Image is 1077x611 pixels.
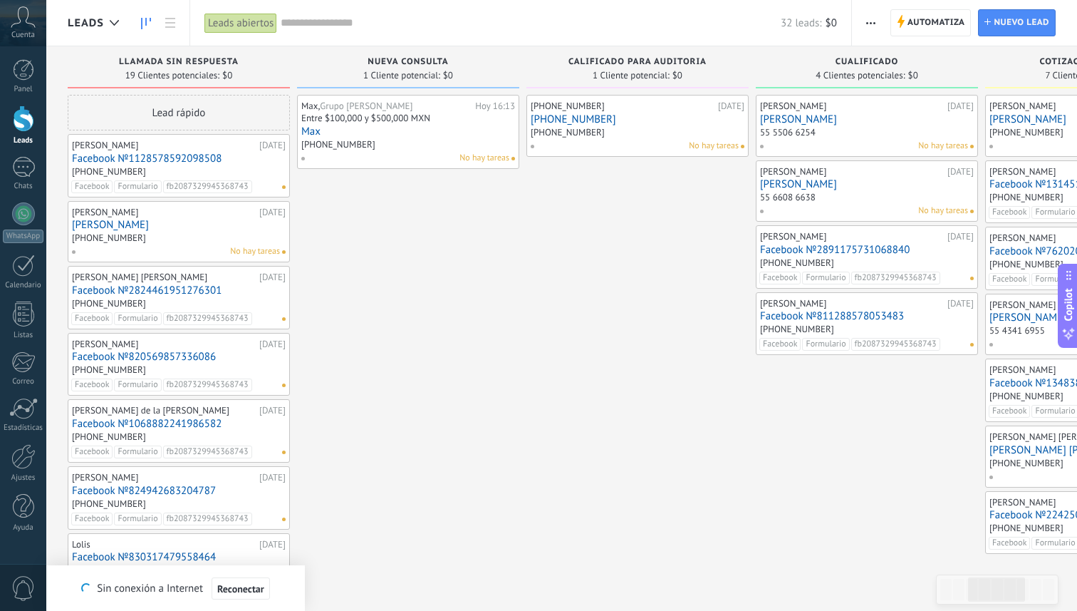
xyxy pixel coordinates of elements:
span: Facebook [759,338,801,351]
a: Leads [134,9,158,37]
div: Listas [3,331,44,340]
div: [PHONE_NUMBER] [989,191,1063,203]
a: Facebook №820569857336086 [72,351,286,363]
div: [PHONE_NUMBER] [72,498,146,510]
span: No hay nada asignado [970,277,974,280]
span: 4 Clientes potenciales: [816,71,905,80]
span: Automatiza [907,10,965,36]
div: [PHONE_NUMBER] [301,138,375,150]
div: [PHONE_NUMBER] [989,258,1063,270]
div: [PHONE_NUMBER] [989,126,1063,138]
span: Formulario [114,312,161,325]
span: 1 Cliente potencial: [363,71,440,80]
span: Leads [68,16,104,30]
span: Facebook [989,405,1030,418]
div: Llamada sin respuesta [75,57,283,69]
div: Chats [3,182,44,191]
span: fb2087329945368743 [163,312,252,325]
div: [PHONE_NUMBER] [72,564,146,576]
span: Formulario [114,180,161,193]
div: [PHONE_NUMBER] [72,165,146,178]
button: Más [860,9,881,36]
span: Facebook [989,537,1030,550]
span: No hay nada asignado [282,250,286,254]
div: [PERSON_NAME] [PERSON_NAME] [72,272,256,283]
span: Reconectar [217,584,264,594]
div: [PERSON_NAME] [760,101,944,112]
div: 55 6608 6638 [760,191,816,203]
div: [PERSON_NAME] [72,140,256,151]
span: $0 [672,71,682,80]
div: [DATE] [947,101,974,112]
div: [PERSON_NAME] [760,231,944,242]
span: No hay nada asignado [970,343,974,346]
span: Formulario [114,513,161,525]
div: [PERSON_NAME] [760,298,944,309]
span: fb2087329945368743 [851,272,940,284]
span: No hay nada asignado [511,157,515,160]
div: [PHONE_NUMBER] [989,390,1063,402]
span: $0 [908,71,918,80]
span: $0 [443,71,453,80]
div: [PHONE_NUMBER] [72,364,146,376]
div: Ayuda [3,523,44,533]
span: fb2087329945368743 [163,513,252,525]
div: [DATE] [947,166,974,178]
a: Max [301,125,515,138]
div: Leads abiertos [204,13,277,34]
div: [DATE] [259,405,286,416]
span: No hay tareas [459,152,509,165]
div: Lolis [72,539,256,550]
span: No hay tareas [230,245,280,258]
span: fb2087329945368743 [163,446,252,458]
div: [DATE] [259,207,286,218]
span: No hay nada asignado [970,210,974,213]
span: Facebook [71,379,113,391]
div: [PERSON_NAME] [72,339,256,350]
span: $0 [826,16,837,30]
a: Automatiza [890,9,972,36]
span: No hay nada asignado [970,145,974,148]
span: Facebook [759,272,801,284]
div: [PHONE_NUMBER] [989,457,1063,469]
span: fb2087329945368743 [163,180,252,193]
button: Reconectar [212,577,270,600]
div: [PERSON_NAME] de la [PERSON_NAME] [72,405,256,416]
div: [DATE] [259,339,286,350]
span: Formulario [114,379,161,391]
span: Facebook [989,273,1030,286]
div: Ajustes [3,473,44,483]
div: [DATE] [259,539,286,550]
span: 19 Clientes potenciales: [125,71,219,80]
div: 55 4341 6955 [989,324,1045,337]
span: No hay tareas [689,140,739,153]
div: Hoy 16:13 [475,101,515,112]
div: Leads [3,136,44,145]
span: No hay tareas [918,205,968,217]
span: $0 [222,71,232,80]
span: No hay nada asignado [282,185,286,189]
div: WhatsApp [3,230,43,243]
span: Formulario [802,272,849,284]
a: Lista [158,9,182,37]
span: Nueva consulta [368,57,448,67]
div: Estadísticas [3,423,44,433]
div: Correo [3,377,44,386]
a: Facebook №2824461951276301 [72,284,286,297]
span: No hay nada asignado [741,145,744,148]
div: [PHONE_NUMBER] [72,297,146,309]
div: Sin conexión a Internet [81,577,269,600]
a: Facebook №811288578053483 [760,310,974,322]
div: [PHONE_NUMBER] [531,101,714,112]
span: Facebook [71,446,113,458]
span: Cuenta [11,31,35,40]
a: [PERSON_NAME] [760,178,974,190]
span: No hay tareas [918,140,968,153]
span: fb2087329945368743 [163,379,252,391]
a: Nuevo lead [978,9,1056,36]
span: No hay nada asignado [282,518,286,521]
span: Facebook [989,206,1030,219]
div: [DATE] [259,472,286,483]
a: [PERSON_NAME] [72,219,286,231]
span: No hay nada asignado [282,451,286,454]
